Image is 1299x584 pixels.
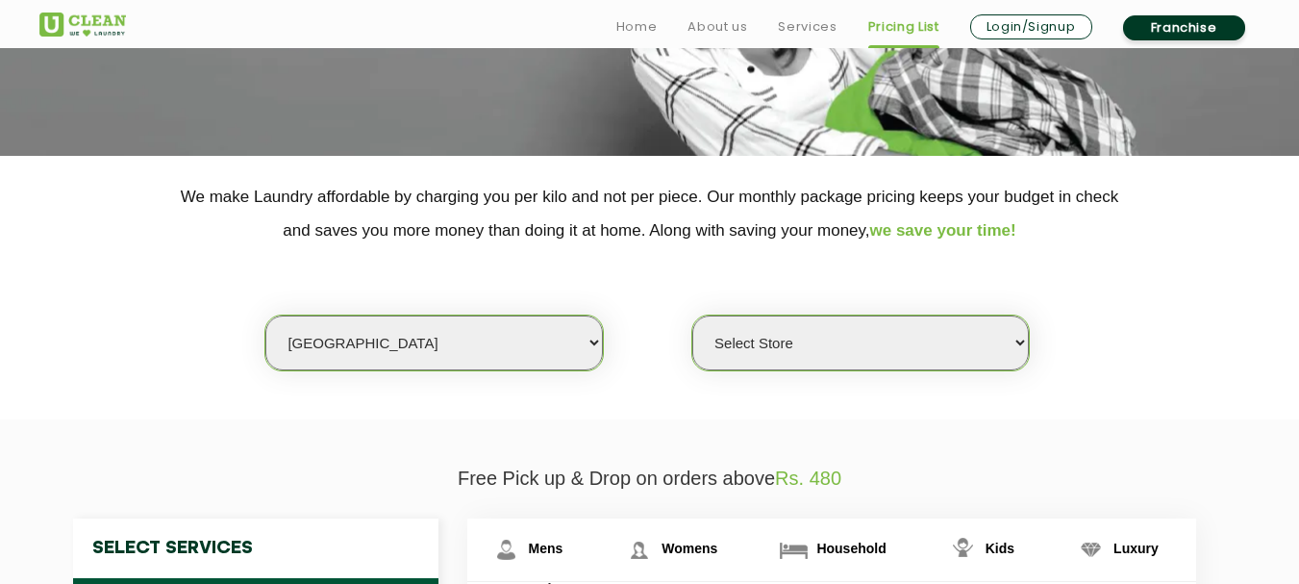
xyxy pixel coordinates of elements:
[73,519,438,578] h4: Select Services
[775,468,841,489] span: Rs. 480
[816,541,886,556] span: Household
[622,533,656,567] img: Womens
[687,15,747,38] a: About us
[778,15,837,38] a: Services
[39,13,126,37] img: UClean Laundry and Dry Cleaning
[489,533,523,567] img: Mens
[1113,541,1159,556] span: Luxury
[1123,15,1245,40] a: Franchise
[868,15,939,38] a: Pricing List
[616,15,658,38] a: Home
[39,468,1261,490] p: Free Pick up & Drop on orders above
[970,14,1092,39] a: Login/Signup
[986,541,1014,556] span: Kids
[870,221,1016,240] span: we save your time!
[777,533,811,567] img: Household
[529,541,563,556] span: Mens
[1074,533,1108,567] img: Luxury
[662,541,717,556] span: Womens
[39,180,1261,247] p: We make Laundry affordable by charging you per kilo and not per piece. Our monthly package pricin...
[946,533,980,567] img: Kids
